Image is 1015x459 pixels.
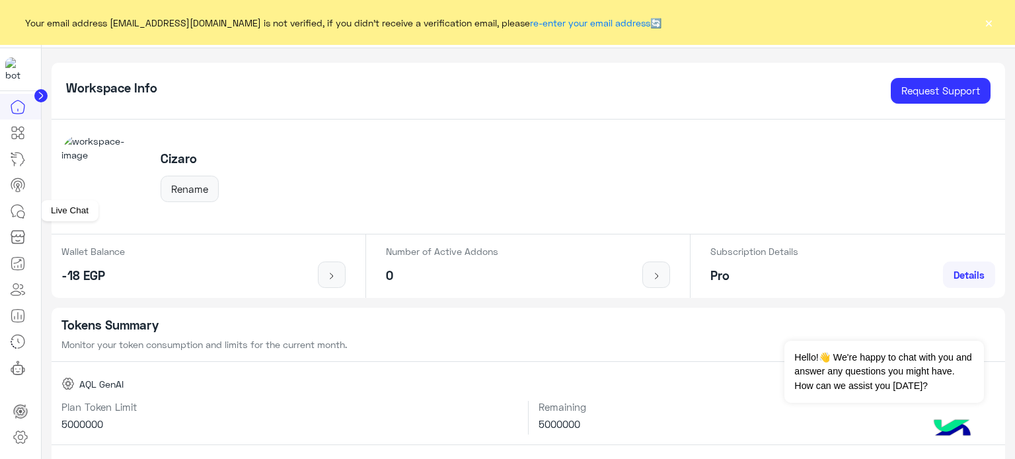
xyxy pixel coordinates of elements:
img: icon [324,271,340,281]
span: Hello!👋 We're happy to chat with you and answer any questions you might have. How can we assist y... [784,341,983,403]
button: × [982,16,995,29]
span: Your email address [EMAIL_ADDRESS][DOMAIN_NAME] is not verified, if you didn't receive a verifica... [25,16,661,30]
div: Live Chat [41,200,98,221]
h5: Workspace Info [66,81,157,96]
img: icon [648,271,665,281]
h6: 5000000 [539,418,995,430]
span: AQL GenAI [79,377,124,391]
h5: 0 [386,268,498,283]
h5: -18 EGP [61,268,125,283]
h5: Cizaro [161,151,219,166]
h5: Pro [710,268,798,283]
a: re-enter your email address [530,17,650,28]
p: Monitor your token consumption and limits for the current month. [61,337,996,351]
span: Details [954,269,985,281]
h5: Tokens Summary [61,318,996,333]
img: 919860931428189 [5,57,29,81]
img: AQL GenAI [61,377,75,390]
p: Wallet Balance [61,244,125,258]
h6: Remaining [539,401,995,413]
p: Number of Active Addons [386,244,498,258]
p: Subscription Details [710,244,798,258]
h6: 5000000 [61,418,519,430]
h6: Plan Token Limit [61,401,519,413]
img: hulul-logo.png [929,406,975,452]
a: Request Support [891,78,991,104]
a: Details [943,262,995,288]
img: workspace-image [61,134,146,219]
button: Rename [161,176,219,202]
